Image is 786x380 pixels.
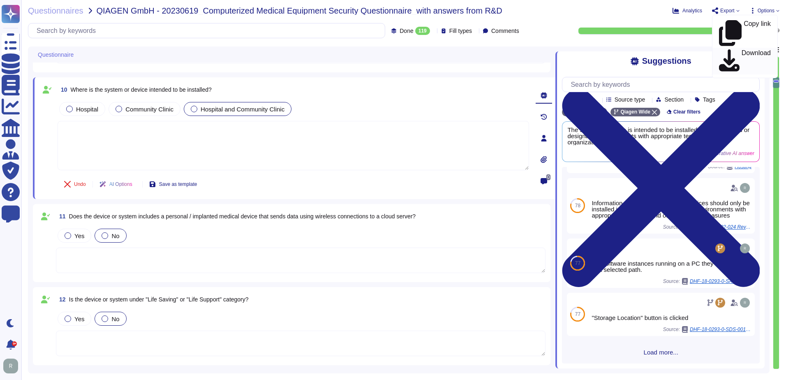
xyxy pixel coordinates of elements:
[74,315,84,322] span: Yes
[400,28,413,34] span: Done
[32,23,385,38] input: Search by keywords
[71,86,212,93] span: Where is the system or device intended to be installed?
[415,27,430,35] div: 119
[575,261,580,266] span: 77
[663,326,751,333] span: Source:
[125,106,173,113] span: Community Clinic
[491,28,519,34] span: Comments
[720,8,735,13] span: Export
[111,315,119,322] span: No
[76,106,98,113] span: Hospital
[201,106,284,113] span: Hospital and Community Clinic
[3,359,18,373] img: user
[575,203,580,208] span: 78
[56,213,66,219] span: 11
[58,176,92,192] button: Undo
[592,315,751,321] div: "Storage Location" button is clicked
[12,341,17,346] div: 9+
[673,7,702,14] button: Analytics
[69,296,249,303] span: Is the device or system under "Life Saving" or "Life Support" category?
[2,357,24,375] button: user
[740,298,750,308] img: user
[69,213,416,220] span: Does the device or system includes a personal / implanted medical device that sends data using wi...
[74,182,86,187] span: Undo
[744,21,771,46] p: Copy link
[449,28,472,34] span: Fill types
[38,52,74,58] span: Questionnaire
[566,77,759,92] input: Search by keywords
[58,87,67,93] span: 10
[682,8,702,13] span: Analytics
[74,232,84,239] span: Yes
[111,232,119,239] span: No
[690,327,751,332] span: DHF-18-0293-0-SDS-001-12 Software Design Specification.docx
[562,349,760,355] span: Load more...
[97,7,502,15] span: QIAGEN GmbH - 20230619_Computerized Medical Equipment Security Questionnaire_with answers from R&D
[109,182,132,187] span: AI Options
[712,19,777,48] a: Copy link
[575,312,580,317] span: 77
[143,176,204,192] button: Save as template
[740,183,750,193] img: user
[159,182,197,187] span: Save as template
[56,297,66,302] span: 12
[740,243,750,253] img: user
[28,7,83,15] span: Questionnaires
[546,174,551,180] span: 0
[712,48,777,74] a: Download
[758,8,774,13] span: Options
[742,50,771,73] p: Download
